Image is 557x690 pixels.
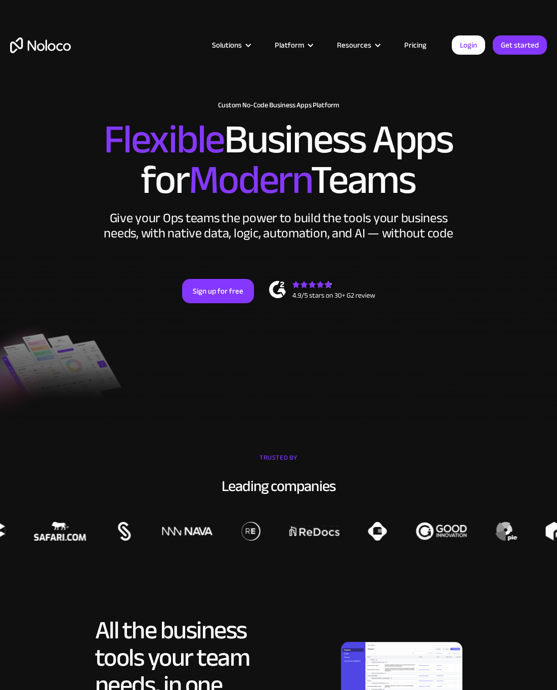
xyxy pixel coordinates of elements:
[275,38,304,52] div: Platform
[189,142,311,218] span: Modern
[392,38,439,52] a: Pricing
[262,38,324,52] div: Platform
[337,38,371,52] div: Resources
[493,35,547,55] a: Get started
[452,35,485,55] a: Login
[182,279,254,303] a: Sign up for free
[10,37,71,53] a: home
[212,38,242,52] div: Solutions
[102,211,456,241] div: Give your Ops teams the power to build the tools your business needs, with native data, logic, au...
[324,38,392,52] div: Resources
[104,102,224,177] span: Flexible
[10,119,547,200] h2: Business Apps for Teams
[199,38,262,52] div: Solutions
[10,101,547,109] h1: Custom No-Code Business Apps Platform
